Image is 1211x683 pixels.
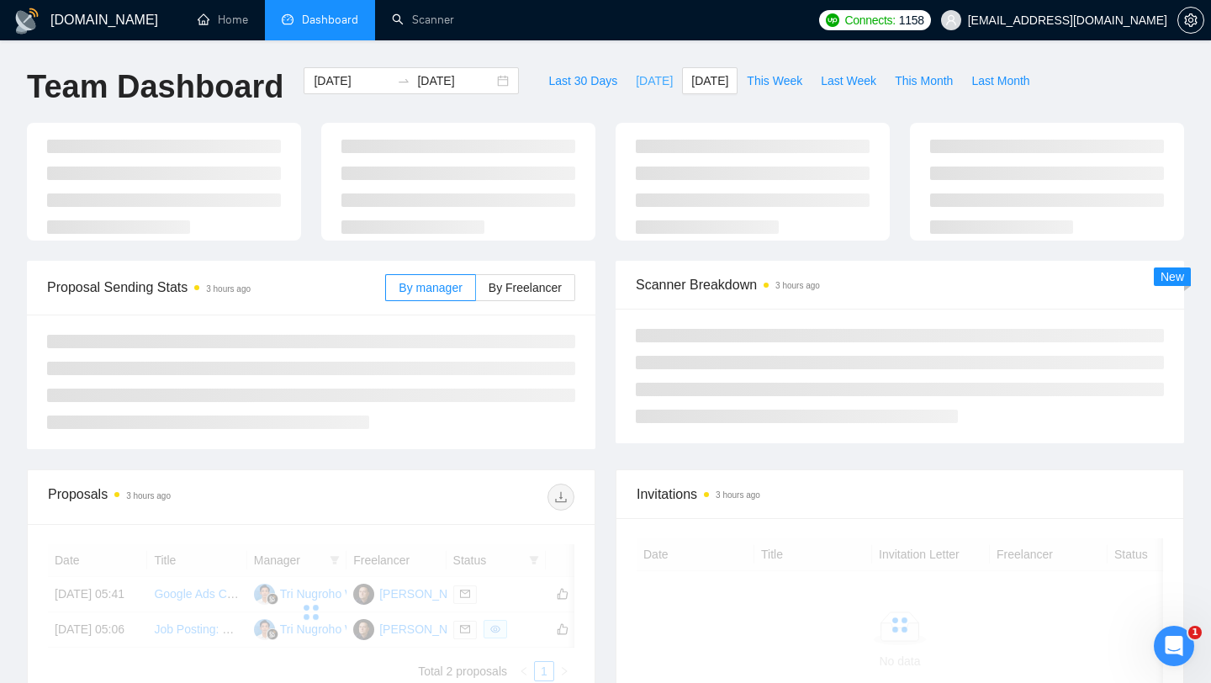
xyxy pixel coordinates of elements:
[1188,626,1202,639] span: 1
[962,67,1039,94] button: Last Month
[13,8,40,34] img: logo
[397,74,410,87] span: swap-right
[206,284,251,294] time: 3 hours ago
[198,13,248,27] a: homeHome
[47,277,385,298] span: Proposal Sending Stats
[1154,626,1194,666] iframe: Intercom live chat
[27,67,283,107] h1: Team Dashboard
[1177,7,1204,34] button: setting
[627,67,682,94] button: [DATE]
[945,14,957,26] span: user
[548,71,617,90] span: Last 30 Days
[302,13,358,27] span: Dashboard
[738,67,812,94] button: This Week
[539,67,627,94] button: Last 30 Days
[636,274,1164,295] span: Scanner Breakdown
[399,281,462,294] span: By manager
[826,13,839,27] img: upwork-logo.png
[775,281,820,290] time: 3 hours ago
[812,67,886,94] button: Last Week
[314,71,390,90] input: Start date
[844,11,895,29] span: Connects:
[682,67,738,94] button: [DATE]
[636,71,673,90] span: [DATE]
[886,67,962,94] button: This Month
[417,71,494,90] input: End date
[1161,270,1184,283] span: New
[716,490,760,500] time: 3 hours ago
[747,71,802,90] span: This Week
[126,491,171,500] time: 3 hours ago
[637,484,1163,505] span: Invitations
[895,71,953,90] span: This Month
[1178,13,1203,27] span: setting
[691,71,728,90] span: [DATE]
[48,484,311,511] div: Proposals
[821,71,876,90] span: Last Week
[899,11,924,29] span: 1158
[489,281,562,294] span: By Freelancer
[397,74,410,87] span: to
[282,13,293,25] span: dashboard
[1177,13,1204,27] a: setting
[392,13,454,27] a: searchScanner
[971,71,1029,90] span: Last Month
